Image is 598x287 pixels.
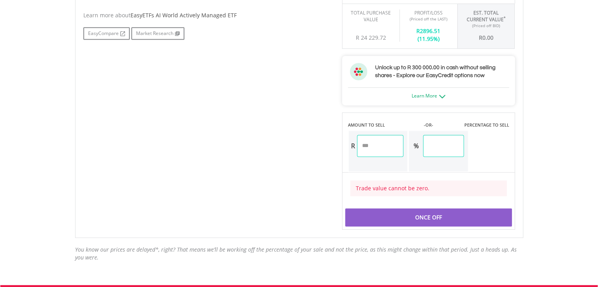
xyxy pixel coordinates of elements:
a: Learn More [412,92,445,99]
div: Trade value cannot be zero. [356,184,501,192]
a: Market Research [131,27,184,40]
h3: Unlock up to R 300 000.00 in cash without selling shares - Explore our EasyCredit options now [375,64,507,79]
div: (Priced off BID) [464,23,509,28]
div: Once Off [345,208,512,226]
label: AMOUNT TO SELL [348,122,385,128]
img: ec-arrow-down.png [439,95,445,98]
div: Total Purchase Value [348,9,394,23]
div: Profit/Loss [406,9,451,16]
div: You know our prices are delayed*, right? That means we’ll be working off the percentage of your s... [75,246,523,261]
div: R [464,28,509,42]
div: Learn more about [83,11,330,19]
div: R [406,22,451,43]
span: 2896.51 (11.95%) [418,27,441,42]
span: R 24 229.72 [356,34,386,41]
div: (Priced off the LAST) [406,16,451,22]
div: % [409,135,423,157]
label: PERCENTAGE TO SELL [464,122,509,128]
span: 0.00 [482,34,493,41]
label: -OR- [423,122,433,128]
span: EasyETFs AI World Actively Managed ETF [131,11,237,19]
div: Est. Total Current Value [464,9,509,23]
img: ec-flower.svg [350,63,367,80]
a: EasyCompare [83,27,130,40]
div: R [349,135,357,157]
